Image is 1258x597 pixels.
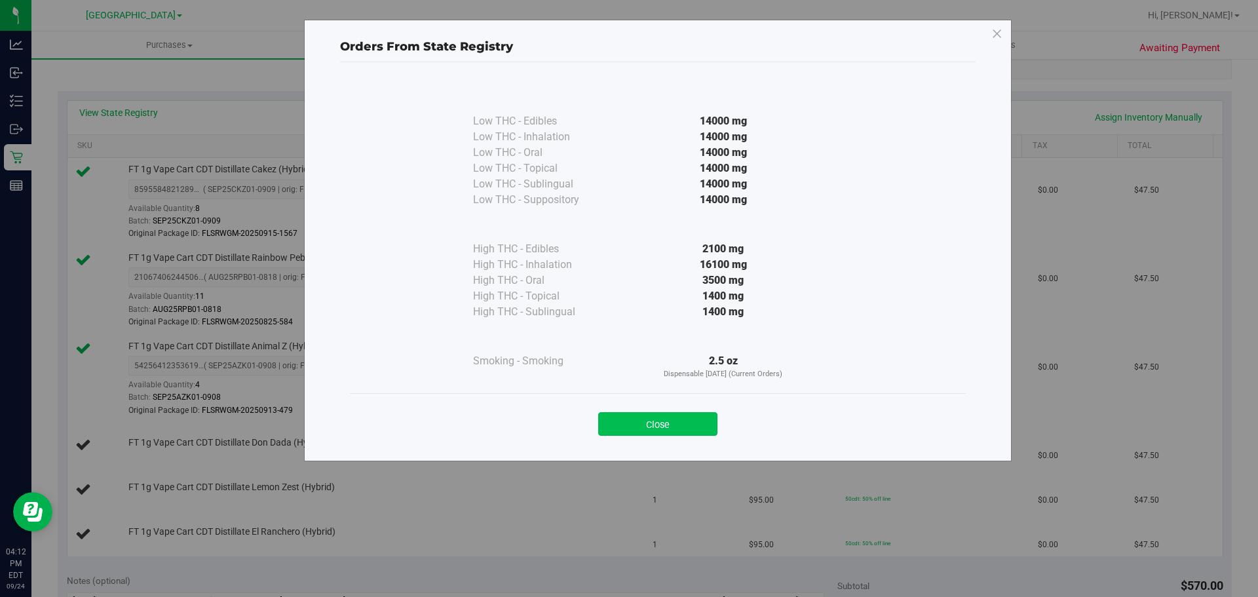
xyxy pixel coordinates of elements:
[604,257,843,273] div: 16100 mg
[604,113,843,129] div: 14000 mg
[473,161,604,176] div: Low THC - Topical
[473,129,604,145] div: Low THC - Inhalation
[604,145,843,161] div: 14000 mg
[604,129,843,145] div: 14000 mg
[340,39,513,54] span: Orders From State Registry
[604,176,843,192] div: 14000 mg
[473,304,604,320] div: High THC - Sublingual
[473,273,604,288] div: High THC - Oral
[598,412,717,436] button: Close
[604,353,843,380] div: 2.5 oz
[473,145,604,161] div: Low THC - Oral
[473,113,604,129] div: Low THC - Edibles
[473,176,604,192] div: Low THC - Sublingual
[604,161,843,176] div: 14000 mg
[604,192,843,208] div: 14000 mg
[604,369,843,380] p: Dispensable [DATE] (Current Orders)
[604,241,843,257] div: 2100 mg
[13,492,52,531] iframe: Resource center
[473,257,604,273] div: High THC - Inhalation
[473,192,604,208] div: Low THC - Suppository
[473,353,604,369] div: Smoking - Smoking
[604,288,843,304] div: 1400 mg
[473,288,604,304] div: High THC - Topical
[473,241,604,257] div: High THC - Edibles
[604,273,843,288] div: 3500 mg
[604,304,843,320] div: 1400 mg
